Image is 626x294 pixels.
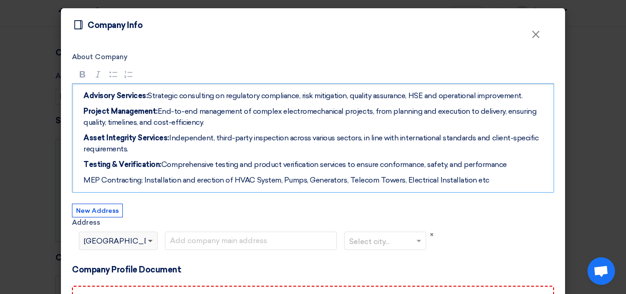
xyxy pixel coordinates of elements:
[165,232,337,250] input: Add company main address
[83,107,158,116] strong: Project Management:
[72,218,101,227] font: Address
[83,90,549,101] p: Strategic consulting on regulatory compliance, risk mitigation, quality assurance, HSE and operat...
[430,231,434,239] font: ×
[83,160,161,169] strong: Testing & Verification:
[72,204,123,217] button: New Address
[83,106,549,128] p: End-to-end management of complex electromechanical projects, from planning and execution to deliv...
[524,26,548,44] button: Close
[76,207,119,215] font: New Address
[83,91,148,100] strong: Advisory Services:
[72,83,554,193] div: Rich Text Editor, main
[83,133,549,155] p: Independent, third-party inspection across various sectors, in line with international standards ...
[88,20,143,30] font: Company Info
[83,159,549,170] p: Comprehensive testing and product verification services to ensure conformance, safety, and perfor...
[531,28,540,46] font: ×
[588,257,615,285] a: Open chat
[83,175,549,186] p: MEP Contracting: Installation and erection of HVAC System, Pumps, Generators, Telecom Towers, Ele...
[72,265,181,275] font: Company Profile Document
[72,53,127,61] font: About Company
[430,232,434,239] button: Close
[83,133,169,142] strong: Asset Integrity Services:
[84,237,166,245] font: [GEOGRAPHIC_DATA]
